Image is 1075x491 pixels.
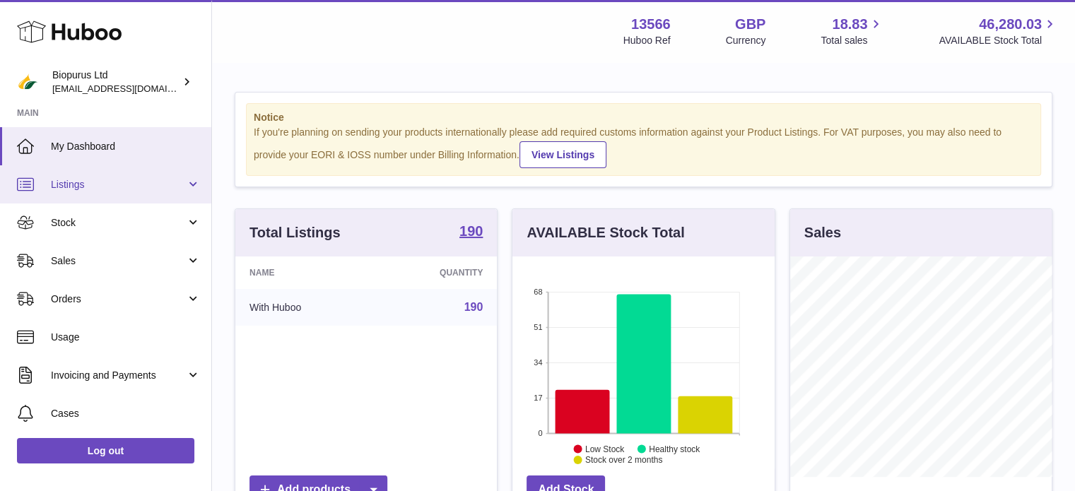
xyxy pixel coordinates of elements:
span: AVAILABLE Stock Total [939,34,1058,47]
th: Quantity [373,256,497,289]
text: 68 [534,288,543,296]
h3: Total Listings [249,223,341,242]
div: If you're planning on sending your products internationally please add required customs informati... [254,126,1033,168]
div: Huboo Ref [623,34,671,47]
span: Sales [51,254,186,268]
text: 0 [539,429,543,437]
strong: Notice [254,111,1033,124]
td: With Huboo [235,289,373,326]
text: Stock over 2 months [585,455,662,465]
a: 190 [459,224,483,241]
span: Stock [51,216,186,230]
a: 18.83 Total sales [821,15,883,47]
strong: 13566 [631,15,671,34]
span: Usage [51,331,201,344]
strong: GBP [735,15,765,34]
text: 34 [534,358,543,367]
span: 18.83 [832,15,867,34]
text: Low Stock [585,444,625,454]
th: Name [235,256,373,289]
text: Healthy stock [649,444,700,454]
a: 190 [464,301,483,313]
div: Biopurus Ltd [52,69,180,95]
a: 46,280.03 AVAILABLE Stock Total [939,15,1058,47]
span: Cases [51,407,201,420]
span: My Dashboard [51,140,201,153]
span: Listings [51,178,186,191]
text: 51 [534,323,543,331]
strong: 190 [459,224,483,238]
span: 46,280.03 [979,15,1042,34]
span: Orders [51,292,186,306]
h3: AVAILABLE Stock Total [527,223,684,242]
h3: Sales [804,223,841,242]
a: View Listings [519,141,606,168]
img: internalAdmin-13566@internal.huboo.com [17,71,38,93]
a: Log out [17,438,194,463]
span: Invoicing and Payments [51,369,186,382]
div: Currency [726,34,766,47]
text: 17 [534,394,543,402]
span: [EMAIL_ADDRESS][DOMAIN_NAME] [52,83,208,94]
span: Total sales [821,34,883,47]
